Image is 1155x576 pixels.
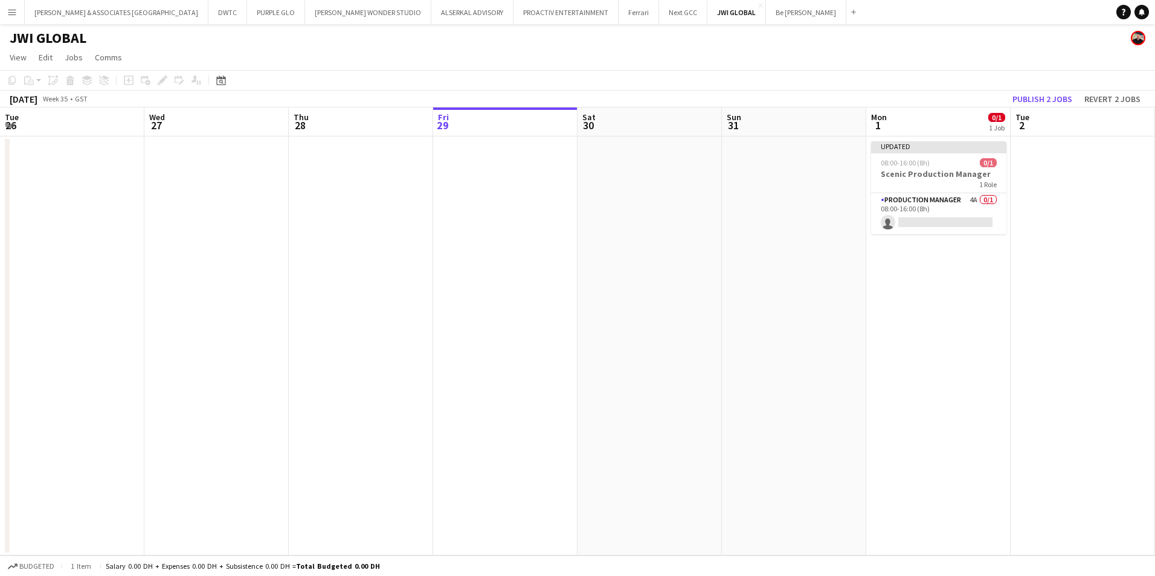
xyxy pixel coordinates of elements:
a: Comms [90,50,127,65]
span: 29 [436,118,449,132]
span: 08:00-16:00 (8h) [881,158,930,167]
button: [PERSON_NAME] WONDER STUDIO [305,1,431,24]
span: 31 [725,118,741,132]
span: Jobs [65,52,83,63]
span: Comms [95,52,122,63]
button: Publish 2 jobs [1008,91,1077,107]
div: [DATE] [10,93,37,105]
span: Fri [438,112,449,123]
span: Edit [39,52,53,63]
span: 26 [3,118,19,132]
h1: JWI GLOBAL [10,29,86,47]
span: Mon [871,112,887,123]
span: 1 Role [979,180,997,189]
app-user-avatar: Glenn Lloyd [1131,31,1145,45]
span: 30 [581,118,596,132]
button: Budgeted [6,560,56,573]
span: Tue [5,112,19,123]
span: Sat [582,112,596,123]
button: Revert 2 jobs [1079,91,1145,107]
span: Wed [149,112,165,123]
button: DWTC [208,1,247,24]
div: GST [75,94,88,103]
a: Edit [34,50,57,65]
app-card-role: Production Manager4A0/108:00-16:00 (8h) [871,193,1006,234]
span: 1 [869,118,887,132]
button: JWI GLOBAL [707,1,766,24]
div: 1 Job [989,123,1005,132]
span: Total Budgeted 0.00 DH [296,562,380,571]
span: Thu [294,112,309,123]
button: ALSERKAL ADVISORY [431,1,513,24]
div: Salary 0.00 DH + Expenses 0.00 DH + Subsistence 0.00 DH = [106,562,380,571]
button: Next GCC [659,1,707,24]
button: Be [PERSON_NAME] [766,1,846,24]
span: 2 [1014,118,1029,132]
span: Sun [727,112,741,123]
span: Budgeted [19,562,54,571]
span: 0/1 [988,113,1005,122]
span: View [10,52,27,63]
a: View [5,50,31,65]
span: 28 [292,118,309,132]
h3: Scenic Production Manager [871,168,1006,179]
button: PROACTIV ENTERTAINMENT [513,1,619,24]
button: [PERSON_NAME] & ASSOCIATES [GEOGRAPHIC_DATA] [25,1,208,24]
app-job-card: Updated08:00-16:00 (8h)0/1Scenic Production Manager1 RoleProduction Manager4A0/108:00-16:00 (8h) [871,141,1006,234]
span: Week 35 [40,94,70,103]
span: 27 [147,118,165,132]
span: 0/1 [980,158,997,167]
span: Tue [1015,112,1029,123]
button: PURPLE GLO [247,1,305,24]
button: Ferrari [619,1,659,24]
a: Jobs [60,50,88,65]
div: Updated [871,141,1006,151]
span: 1 item [66,562,95,571]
